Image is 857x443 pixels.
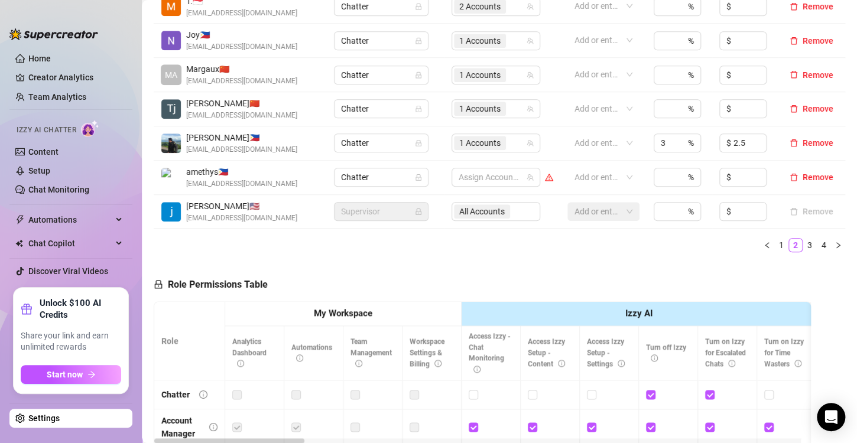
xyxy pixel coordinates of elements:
[314,308,372,318] strong: My Workspace
[527,37,534,44] span: team
[186,97,297,110] span: [PERSON_NAME] 🇨🇳
[459,34,501,47] span: 1 Accounts
[803,104,833,113] span: Remove
[790,139,798,147] span: delete
[790,37,798,45] span: delete
[186,144,297,155] span: [EMAIL_ADDRESS][DOMAIN_NAME]
[646,343,686,363] span: Turn off Izzy
[21,330,121,353] span: Share your link and earn unlimited rewards
[410,337,444,368] span: Workspace Settings & Billing
[785,68,838,82] button: Remove
[775,239,788,252] a: 1
[28,413,60,423] a: Settings
[341,100,421,118] span: Chatter
[728,360,735,367] span: info-circle
[473,366,481,373] span: info-circle
[558,360,565,367] span: info-circle
[785,34,838,48] button: Remove
[186,110,297,121] span: [EMAIL_ADDRESS][DOMAIN_NAME]
[415,139,422,146] span: lock
[790,105,798,113] span: delete
[618,360,625,367] span: info-circle
[186,76,297,87] span: [EMAIL_ADDRESS][DOMAIN_NAME]
[17,125,76,136] span: Izzy AI Chatter
[161,133,181,153] img: John
[341,168,421,186] span: Chatter
[186,178,297,190] span: [EMAIL_ADDRESS][DOMAIN_NAME]
[788,238,803,252] li: 2
[415,174,422,181] span: lock
[28,185,89,194] a: Chat Monitoring
[291,343,332,363] span: Automations
[760,238,774,252] li: Previous Page
[434,360,442,367] span: info-circle
[803,172,833,182] span: Remove
[803,36,833,45] span: Remove
[9,28,98,40] img: logo-BBDzfeDw.svg
[186,165,297,178] span: amethys 🇵🇭
[817,239,830,252] a: 4
[186,213,297,224] span: [EMAIL_ADDRESS][DOMAIN_NAME]
[454,68,506,82] span: 1 Accounts
[803,70,833,80] span: Remove
[232,337,267,368] span: Analytics Dashboard
[341,32,421,50] span: Chatter
[803,238,817,252] li: 3
[764,242,771,249] span: left
[785,170,838,184] button: Remove
[28,147,59,157] a: Content
[415,37,422,44] span: lock
[355,360,362,367] span: info-circle
[790,2,798,11] span: delete
[528,337,565,368] span: Access Izzy Setup - Content
[527,139,534,146] span: team
[835,242,842,249] span: right
[803,138,833,148] span: Remove
[28,234,112,253] span: Chat Copilot
[527,105,534,112] span: team
[527,71,534,79] span: team
[165,69,177,82] span: MA
[341,203,421,220] span: Supervisor
[469,332,511,374] span: Access Izzy - Chat Monitoring
[790,173,798,181] span: delete
[161,388,190,401] div: Chatter
[40,297,121,321] strong: Unlock $100 AI Credits
[186,8,297,19] span: [EMAIL_ADDRESS][DOMAIN_NAME]
[341,66,421,84] span: Chatter
[161,31,181,50] img: Joy
[28,210,112,229] span: Automations
[186,63,297,76] span: Margaux 🇨🇳
[785,204,838,219] button: Remove
[817,238,831,252] li: 4
[28,92,86,102] a: Team Analytics
[161,99,181,119] img: Tj Espiritu
[415,208,422,215] span: lock
[803,2,833,11] span: Remove
[415,71,422,79] span: lock
[774,238,788,252] li: 1
[161,202,181,221] img: jocelyne espinosa
[794,360,801,367] span: info-circle
[28,166,50,175] a: Setup
[785,136,838,150] button: Remove
[803,239,816,252] a: 3
[527,3,534,10] span: team
[545,173,553,181] span: warning
[415,3,422,10] span: lock
[21,365,121,384] button: Start nowarrow-right
[28,68,123,87] a: Creator Analytics
[459,136,501,149] span: 1 Accounts
[15,239,23,247] img: Chat Copilot
[186,41,297,53] span: [EMAIL_ADDRESS][DOMAIN_NAME]
[817,403,845,431] div: Open Intercom Messenger
[209,423,218,431] span: info-circle
[186,200,297,213] span: [PERSON_NAME] 🇺🇸
[705,337,746,368] span: Turn on Izzy for Escalated Chats
[341,134,421,152] span: Chatter
[161,414,200,440] div: Account Manager
[454,34,506,48] span: 1 Accounts
[21,303,33,315] span: gift
[161,168,181,187] img: amethys
[28,54,51,63] a: Home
